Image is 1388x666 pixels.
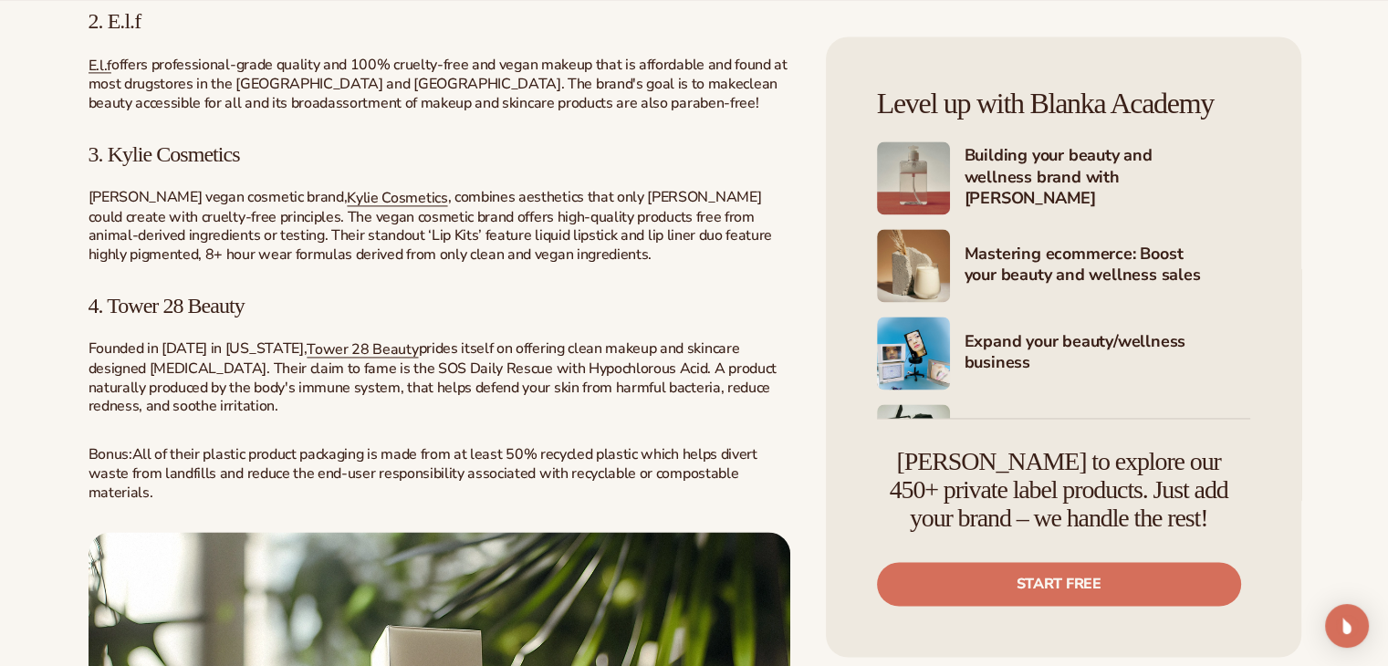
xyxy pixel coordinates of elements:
[877,88,1250,120] h4: Level up with Blanka Academy
[965,331,1250,376] h4: Expand your beauty/wellness business
[877,229,1250,302] a: Shopify Image 3 Mastering ecommerce: Boost your beauty and wellness sales
[89,55,111,75] a: E.l.f
[89,74,777,113] span: clean beauty accessible for all and its broad
[877,317,950,390] img: Shopify Image 4
[877,317,1250,390] a: Shopify Image 4 Expand your beauty/wellness business
[965,244,1250,288] h4: Mastering ecommerce: Boost your beauty and wellness sales
[877,404,1250,477] a: Shopify Image 5 Marketing your beauty and wellness brand 101
[89,187,773,265] span: , combines aesthetics that only [PERSON_NAME] could create with cruelty-free principles. The vega...
[89,444,757,503] span: All of their plastic product packaging is made from at least 50% recycled plastic which helps div...
[89,187,348,207] span: [PERSON_NAME] vegan cosmetic brand,
[877,229,950,302] img: Shopify Image 3
[347,188,447,208] a: Kylie Cosmetics
[89,142,240,166] span: 3. Kylie Cosmetics
[328,93,758,113] span: assortment of makeup and skincare products are also paraben-free!
[877,404,950,477] img: Shopify Image 5
[89,338,308,359] span: Founded in [DATE] in [US_STATE],
[89,9,141,33] span: 2. E.l.f
[877,562,1241,606] a: Start free
[89,444,132,464] span: Bonus:
[965,145,1250,211] h4: Building your beauty and wellness brand with [PERSON_NAME]
[877,141,950,214] img: Shopify Image 2
[89,294,245,317] span: 4. Tower 28 Beauty
[1325,604,1369,648] div: Open Intercom Messenger
[89,55,788,95] span: offers professional-grade quality and 100% cruelty-free and vegan makeup that is affordable and f...
[89,338,777,416] span: prides itself on offering clean makeup and skincare designed [MEDICAL_DATA]. Their claim to fame ...
[307,339,418,359] a: Tower 28 Beauty
[877,141,1250,214] a: Shopify Image 2 Building your beauty and wellness brand with [PERSON_NAME]
[877,448,1241,532] h4: [PERSON_NAME] to explore our 450+ private label products. Just add your brand – we handle the rest!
